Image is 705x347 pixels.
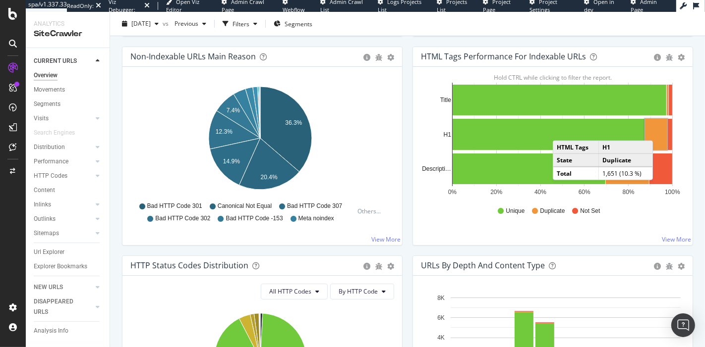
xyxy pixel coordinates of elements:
[662,235,691,244] a: View More
[34,282,63,293] div: NEW URLS
[375,54,382,61] div: bug
[34,261,103,272] a: Explorer Bookmarks
[339,287,378,296] span: By HTTP Code
[34,228,93,239] a: Sitemaps
[654,54,661,61] div: circle-info
[34,297,93,317] a: DISAPPEARED URLS
[440,97,452,103] text: Title
[283,6,305,13] span: Webflow
[34,326,68,336] div: Analysis Info
[34,113,93,124] a: Visits
[598,167,652,180] td: 1,651 (10.3 %)
[678,54,685,61] div: gear
[216,128,233,135] text: 12.3%
[666,54,673,61] div: bug
[34,247,103,257] a: Url Explorer
[553,141,598,154] td: HTML Tags
[34,199,51,210] div: Inlinks
[130,51,256,61] div: Non-Indexable URLs Main Reason
[666,263,673,270] div: bug
[387,54,394,61] div: gear
[598,154,652,167] td: Duplicate
[490,189,502,196] text: 20%
[654,263,661,270] div: circle-info
[155,214,210,223] span: Bad HTTP Code 302
[387,263,394,270] div: gear
[233,19,249,28] div: Filters
[298,214,334,223] span: Meta noindex
[34,85,65,95] div: Movements
[34,56,93,66] a: CURRENT URLS
[34,70,103,81] a: Overview
[34,199,93,210] a: Inlinks
[371,235,401,244] a: View More
[437,314,445,321] text: 6K
[534,189,546,196] text: 40%
[34,261,87,272] div: Explorer Bookmarks
[34,142,93,152] a: Distribution
[34,171,93,181] a: HTTP Codes
[34,156,93,167] a: Performance
[171,19,198,28] span: Previous
[34,326,103,336] a: Analysis Info
[421,83,681,198] svg: A chart.
[34,128,75,138] div: Search Engines
[34,185,103,196] a: Content
[34,214,93,224] a: Outlinks
[34,214,56,224] div: Outlinks
[34,171,67,181] div: HTTP Codes
[581,207,600,215] span: Not Set
[665,189,680,196] text: 100%
[553,154,598,167] td: State
[34,228,59,239] div: Sitemaps
[678,263,685,270] div: gear
[34,282,93,293] a: NEW URLS
[269,287,311,296] span: All HTTP Codes
[163,19,171,28] span: vs
[226,214,283,223] span: Bad HTTP Code -153
[285,119,302,126] text: 36.3%
[34,56,77,66] div: CURRENT URLS
[34,70,58,81] div: Overview
[261,174,278,181] text: 20.4%
[285,19,312,28] span: Segments
[437,295,445,301] text: 8K
[34,128,85,138] a: Search Engines
[448,189,457,196] text: 0%
[34,28,102,40] div: SiteCrawler
[357,207,385,215] div: Others...
[261,284,328,299] button: All HTTP Codes
[219,16,261,32] button: Filters
[540,207,565,215] span: Duplicate
[171,16,210,32] button: Previous
[34,99,103,109] a: Segments
[130,260,248,270] div: HTTP Status Codes Distribution
[147,202,202,210] span: Bad HTTP Code 301
[437,334,445,341] text: 4K
[131,19,151,28] span: 2025 Sep. 18th
[130,83,390,198] div: A chart.
[223,158,240,165] text: 14.9%
[34,156,68,167] div: Performance
[363,263,370,270] div: circle-info
[287,202,342,210] span: Bad HTTP Code 307
[421,260,545,270] div: URLs by Depth and Content Type
[375,263,382,270] div: bug
[227,107,240,114] text: 7.4%
[363,54,370,61] div: circle-info
[623,189,635,196] text: 80%
[34,20,102,28] div: Analytics
[34,142,65,152] div: Distribution
[34,185,55,196] div: Content
[422,165,451,172] text: Descripti…
[330,284,394,299] button: By HTTP Code
[671,313,695,337] div: Open Intercom Messenger
[444,131,452,138] text: H1
[34,113,49,124] div: Visits
[598,141,652,154] td: H1
[34,247,64,257] div: Url Explorer
[218,202,272,210] span: Canonical Not Equal
[579,189,590,196] text: 60%
[270,16,316,32] button: Segments
[553,167,598,180] td: Total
